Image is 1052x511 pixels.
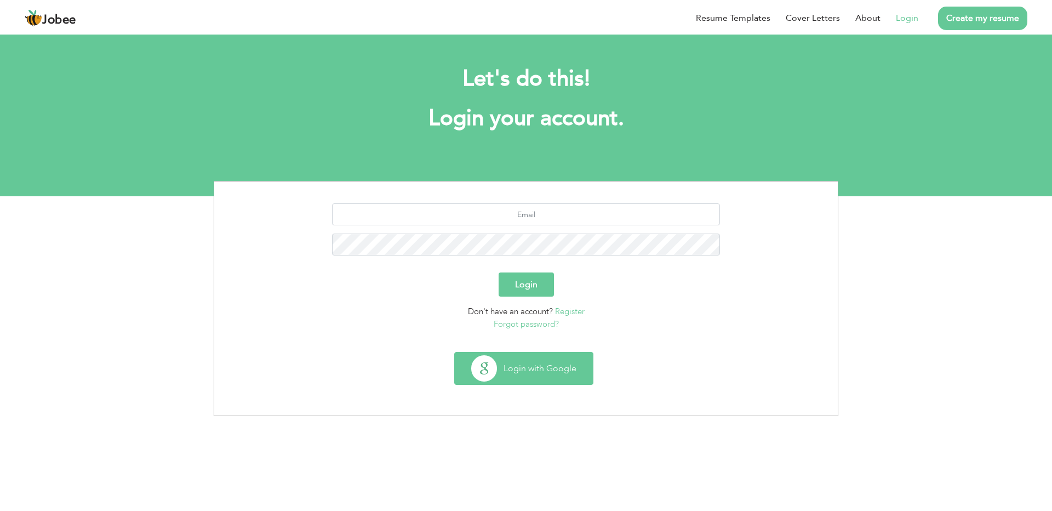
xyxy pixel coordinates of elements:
[25,9,76,27] a: Jobee
[855,12,881,25] a: About
[332,203,721,225] input: Email
[230,65,822,93] h2: Let's do this!
[230,104,822,133] h1: Login your account.
[696,12,770,25] a: Resume Templates
[786,12,840,25] a: Cover Letters
[896,12,918,25] a: Login
[468,306,553,317] span: Don't have an account?
[494,319,559,330] a: Forgot password?
[42,14,76,26] span: Jobee
[25,9,42,27] img: jobee.io
[938,7,1027,30] a: Create my resume
[499,272,554,297] button: Login
[455,353,593,384] button: Login with Google
[555,306,585,317] a: Register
